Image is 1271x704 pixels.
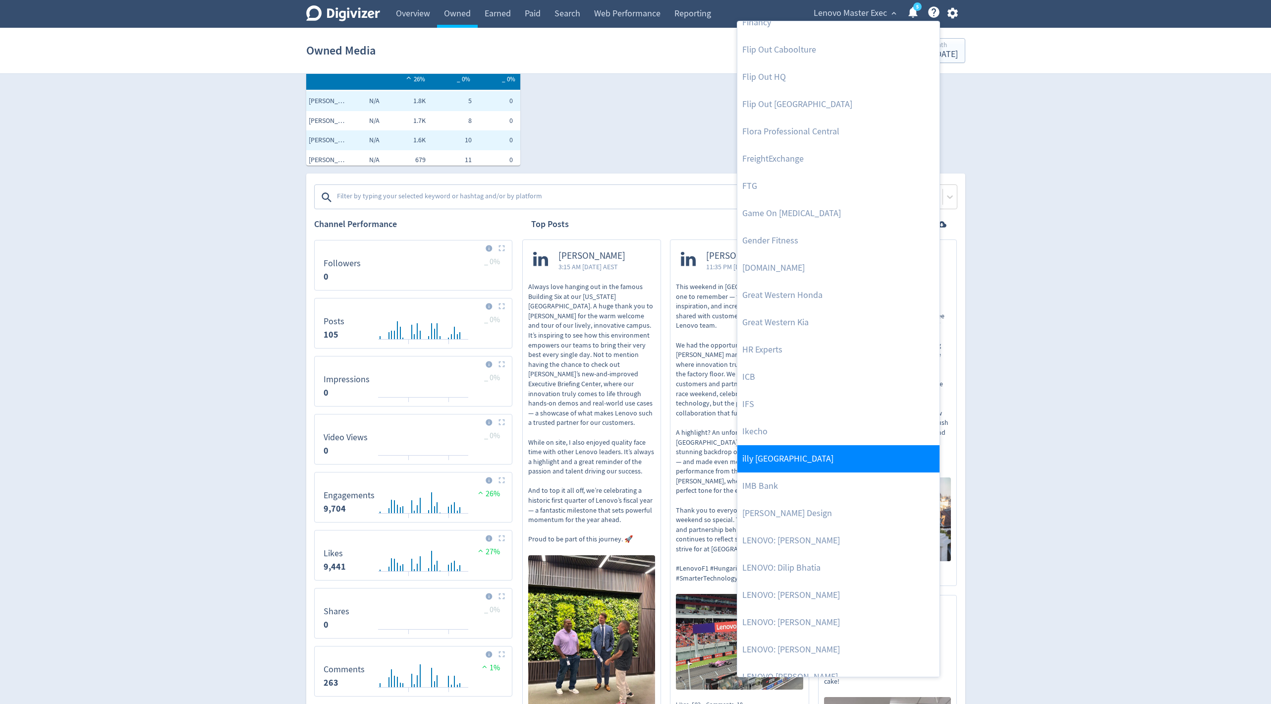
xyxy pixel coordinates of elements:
a: Great Western Kia [737,309,939,336]
a: LENOVO: [PERSON_NAME] [737,527,939,554]
a: Game On [MEDICAL_DATA] [737,200,939,227]
a: Flip Out [GEOGRAPHIC_DATA] [737,91,939,118]
a: Financy [737,9,939,36]
a: HR Experts [737,336,939,363]
a: Great Western Honda [737,282,939,309]
a: FTG [737,173,939,200]
a: LENOVO: [PERSON_NAME] [737,582,939,609]
a: [DOMAIN_NAME] [737,254,939,282]
a: Gender Fitness [737,227,939,254]
a: IFS [737,391,939,418]
a: Ikecho [737,418,939,445]
a: LENOVO: [PERSON_NAME] [737,636,939,663]
a: LENOVO: Dilip Bhatia [737,554,939,582]
a: Flip Out Caboolture [737,36,939,63]
a: illy [GEOGRAPHIC_DATA] [737,445,939,472]
a: IMB Bank [737,472,939,500]
a: FreightExchange [737,145,939,173]
a: ICB [737,363,939,391]
a: Flip Out HQ [737,63,939,91]
a: Flora Professional Central [737,118,939,145]
a: [PERSON_NAME] Design [737,500,939,527]
a: LENOVO: [PERSON_NAME] [737,609,939,636]
a: LENOVO [PERSON_NAME] [737,663,939,691]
